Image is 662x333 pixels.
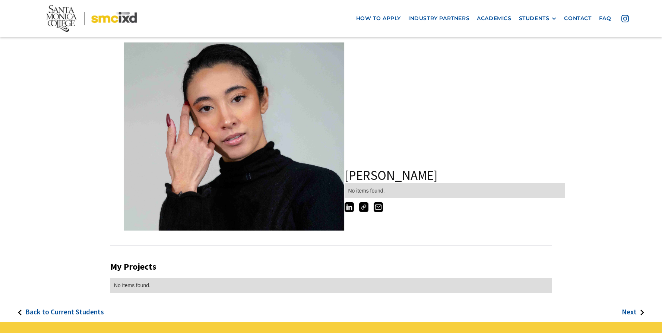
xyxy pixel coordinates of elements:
a: Next [622,293,655,322]
div: STUDENTS [519,15,557,22]
a: contact [560,12,595,25]
a: faq [595,12,615,25]
div: No items found. [348,187,562,194]
img: https://theresas-fresh-site-a2c44c.webflow.io/ [359,202,368,212]
div: STUDENTS [519,15,549,22]
a: how to apply [352,12,405,25]
img: icon - instagram [621,15,629,22]
h3: Next [622,308,637,316]
a: Academics [473,12,515,25]
img: https://www.linkedin.com/in/theresawong-designs/ [345,202,354,212]
div: No items found. [114,282,548,289]
h2: My Projects [110,261,552,272]
a: Back to Current Students [7,293,104,322]
img: theresawong.designs@gmail.com [374,202,383,212]
a: industry partners [405,12,473,25]
h1: [PERSON_NAME] [345,168,437,183]
img: Santa Monica College - SMC IxD logo [46,5,137,32]
h3: Back to Current Students [25,308,104,316]
a: open lightbox [124,42,310,229]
